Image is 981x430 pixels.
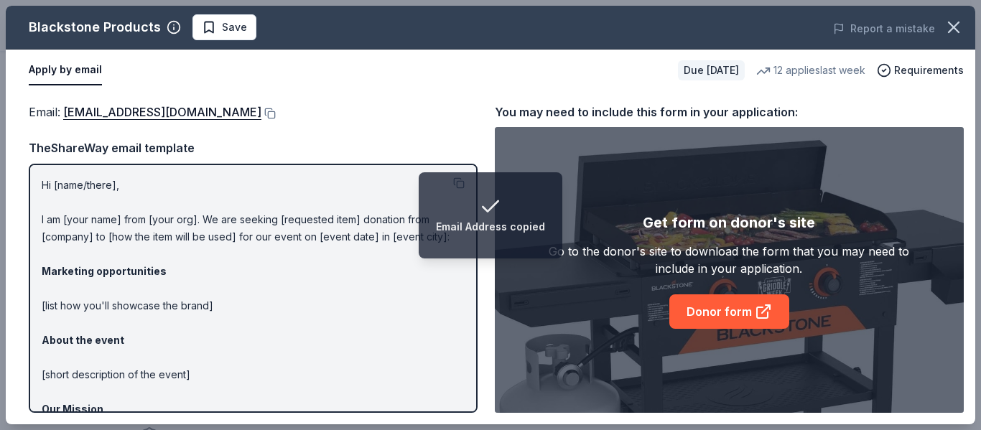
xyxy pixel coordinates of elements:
[29,105,261,119] span: Email :
[29,55,102,85] button: Apply by email
[495,103,964,121] div: You may need to include this form in your application:
[42,265,167,277] strong: Marketing opportunities
[894,62,964,79] span: Requirements
[669,294,789,329] a: Donor form
[222,19,247,36] span: Save
[63,103,261,121] a: [EMAIL_ADDRESS][DOMAIN_NAME]
[29,139,478,157] div: TheShareWay email template
[42,403,103,415] strong: Our Mission
[833,20,935,37] button: Report a mistake
[436,218,545,235] div: Email Address copied
[541,243,916,277] div: Go to the donor's site to download the form that you may need to include in your application.
[643,211,815,234] div: Get form on donor's site
[42,334,124,346] strong: About the event
[877,62,964,79] button: Requirements
[192,14,256,40] button: Save
[756,62,865,79] div: 12 applies last week
[29,16,161,39] div: Blackstone Products
[678,60,745,80] div: Due [DATE]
